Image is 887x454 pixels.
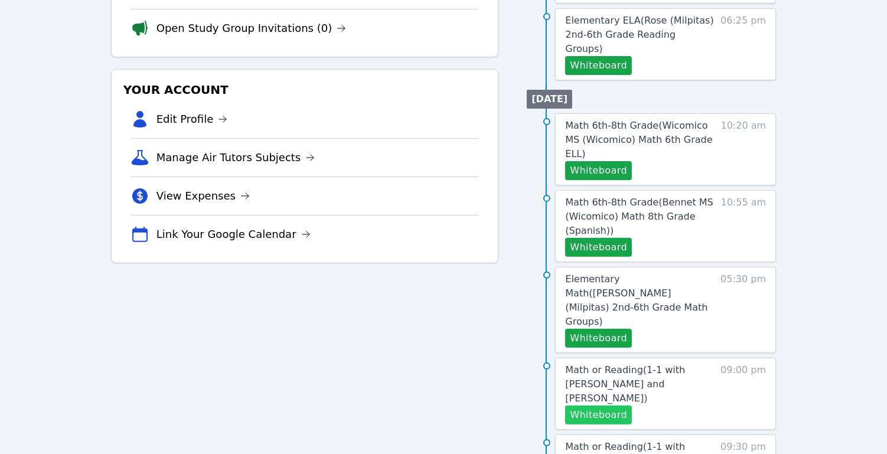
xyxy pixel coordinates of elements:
[565,238,632,257] button: Whiteboard
[565,364,685,404] span: Math or Reading ( 1-1 with [PERSON_NAME] and [PERSON_NAME] )
[565,329,632,348] button: Whiteboard
[720,14,766,75] span: 06:25 pm
[156,188,250,204] a: View Expenses
[565,273,707,327] span: Elementary Math ( [PERSON_NAME] (Milpitas) 2nd-6th Grade Math Groups )
[720,363,766,424] span: 09:00 pm
[121,79,489,100] h3: Your Account
[565,363,716,406] a: Math or Reading(1-1 with [PERSON_NAME] and [PERSON_NAME])
[720,272,766,348] span: 05:30 pm
[156,226,311,243] a: Link Your Google Calendar
[156,20,347,37] a: Open Study Group Invitations (0)
[156,111,228,128] a: Edit Profile
[565,56,632,75] button: Whiteboard
[565,161,632,180] button: Whiteboard
[565,197,713,236] span: Math 6th-8th Grade ( Bennet MS (Wicomico) Math 8th Grade (Spanish) )
[721,195,767,257] span: 10:55 am
[156,149,315,166] a: Manage Air Tutors Subjects
[565,195,716,238] a: Math 6th-8th Grade(Bennet MS (Wicomico) Math 8th Grade (Spanish))
[565,272,716,329] a: Elementary Math([PERSON_NAME] (Milpitas) 2nd-6th Grade Math Groups)
[527,90,572,109] li: [DATE]
[565,120,712,159] span: Math 6th-8th Grade ( Wicomico MS (Wicomico) Math 6th Grade ELL )
[721,119,767,180] span: 10:20 am
[565,406,632,424] button: Whiteboard
[565,119,716,161] a: Math 6th-8th Grade(Wicomico MS (Wicomico) Math 6th Grade ELL)
[565,15,713,54] span: Elementary ELA ( Rose (Milpitas) 2nd-6th Grade Reading Groups )
[565,14,716,56] a: Elementary ELA(Rose (Milpitas) 2nd-6th Grade Reading Groups)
